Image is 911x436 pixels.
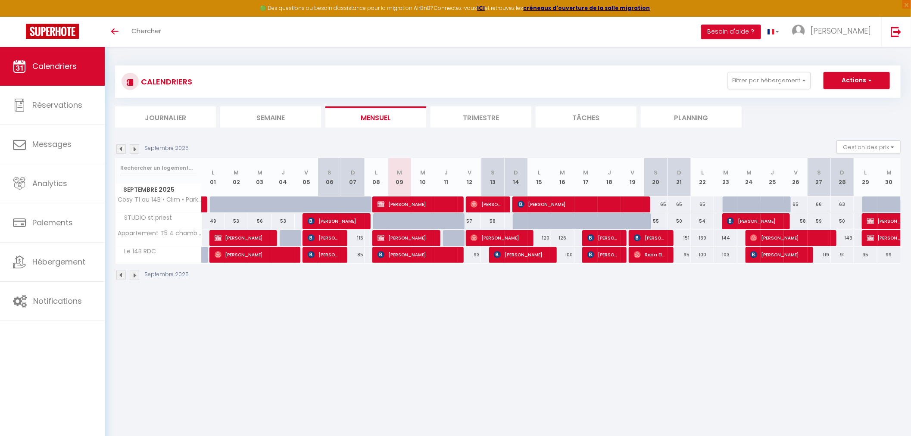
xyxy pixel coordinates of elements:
th: 30 [877,158,901,196]
div: 100 [551,247,574,263]
th: 20 [644,158,668,196]
th: 07 [341,158,365,196]
abbr: M [723,168,728,177]
div: 58 [481,213,504,229]
img: Super Booking [26,24,79,39]
abbr: L [212,168,215,177]
span: [PERSON_NAME] [378,196,456,212]
div: 53 [271,213,295,229]
abbr: D [677,168,681,177]
th: 05 [295,158,318,196]
a: Chercher [125,17,168,47]
span: [PERSON_NAME] [471,196,502,212]
abbr: L [864,168,867,177]
th: 03 [248,158,271,196]
th: 21 [668,158,691,196]
th: 02 [225,158,248,196]
abbr: J [608,168,611,177]
div: 56 [248,213,271,229]
div: 50 [831,213,854,229]
th: 08 [365,158,388,196]
abbr: M [560,168,565,177]
span: Paiements [32,217,73,228]
span: [PERSON_NAME] [308,213,363,229]
th: 29 [854,158,877,196]
div: 65 [668,196,691,212]
abbr: S [328,168,331,177]
th: 25 [761,158,784,196]
a: ... [PERSON_NAME] [786,17,882,47]
span: [PERSON_NAME] [750,230,829,246]
div: 50 [668,213,691,229]
img: ... [792,25,805,37]
div: 120 [528,230,551,246]
div: 119 [808,247,831,263]
div: 115 [341,230,365,246]
span: Chercher [131,26,161,35]
div: 65 [784,196,807,212]
span: [PERSON_NAME] [378,230,433,246]
h3: CALENDRIERS [139,72,192,91]
abbr: M [397,168,402,177]
li: Semaine [220,106,321,128]
span: Le 14B RDC [117,247,159,256]
span: [PERSON_NAME] [471,230,526,246]
li: Journalier [115,106,216,128]
span: [PERSON_NAME] [634,230,665,246]
div: 58 [784,213,807,229]
div: 65 [644,196,668,212]
li: Trimestre [431,106,531,128]
span: Messages [32,139,72,149]
th: 26 [784,158,807,196]
div: 103 [714,247,737,263]
span: [PERSON_NAME] [308,246,339,263]
button: Filtrer par hébergement [728,72,811,89]
div: 65 [691,196,714,212]
p: Septembre 2025 [144,271,189,279]
div: 66 [808,196,831,212]
th: 23 [714,158,737,196]
li: Mensuel [325,106,426,128]
div: 126 [551,230,574,246]
abbr: V [304,168,308,177]
div: 53 [225,213,248,229]
div: 54 [691,213,714,229]
th: 10 [411,158,434,196]
div: 57 [458,213,481,229]
abbr: S [491,168,495,177]
div: 95 [668,247,691,263]
a: ICI [477,4,485,12]
button: Gestion des prix [836,140,901,153]
div: 144 [714,230,737,246]
th: 17 [574,158,598,196]
th: 18 [598,158,621,196]
div: 93 [458,247,481,263]
span: [PERSON_NAME] [587,230,619,246]
div: 59 [808,213,831,229]
abbr: V [794,168,798,177]
abbr: J [771,168,774,177]
th: 16 [551,158,574,196]
abbr: M [234,168,239,177]
span: [PERSON_NAME] [378,246,456,263]
abbr: V [468,168,471,177]
a: créneaux d'ouverture de la salle migration [524,4,650,12]
th: 04 [271,158,295,196]
img: logout [891,26,902,37]
div: 55 [644,213,668,229]
div: 49 [202,213,225,229]
th: 06 [318,158,341,196]
abbr: S [654,168,658,177]
div: 99 [877,247,901,263]
th: 15 [528,158,551,196]
span: Septembre 2025 [115,184,201,196]
abbr: L [538,168,541,177]
span: [PERSON_NAME] [750,246,805,263]
th: 24 [737,158,761,196]
span: [PERSON_NAME] [811,25,871,36]
abbr: M [583,168,589,177]
button: Ouvrir le widget de chat LiveChat [7,3,33,29]
button: Actions [824,72,890,89]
